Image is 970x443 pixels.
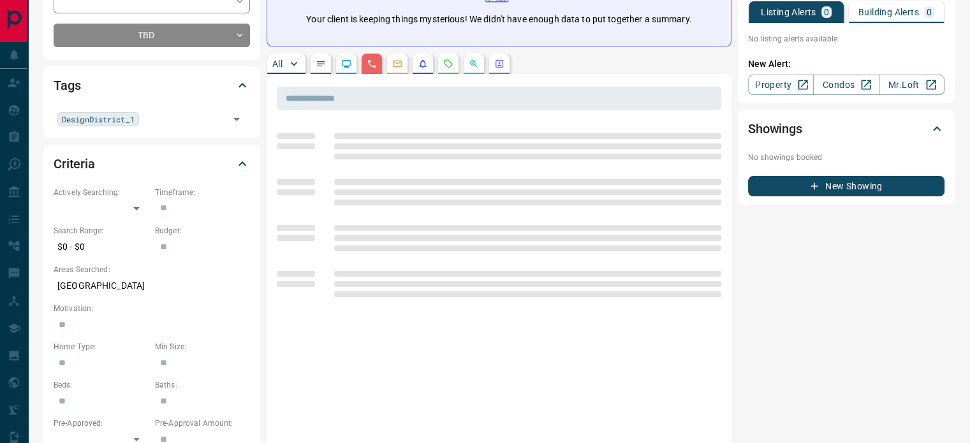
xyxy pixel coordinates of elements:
p: $0 - $0 [54,236,149,258]
h2: Tags [54,75,80,96]
p: Listing Alerts [761,8,816,17]
svg: Agent Actions [494,59,504,69]
div: Criteria [54,149,250,179]
p: Motivation: [54,303,250,314]
p: Pre-Approved: [54,418,149,429]
p: Timeframe: [155,187,250,198]
svg: Requests [443,59,453,69]
p: Areas Searched: [54,264,250,275]
button: New Showing [748,176,944,196]
span: DesignDistrict_1 [62,113,135,126]
p: Building Alerts [858,8,919,17]
p: No showings booked [748,152,944,163]
p: [GEOGRAPHIC_DATA] [54,275,250,296]
h2: Criteria [54,154,95,174]
svg: Notes [316,59,326,69]
p: Actively Searching: [54,187,149,198]
p: New Alert: [748,57,944,71]
div: Tags [54,70,250,101]
div: TBD [54,24,250,47]
p: Budget: [155,225,250,236]
a: Condos [813,75,879,95]
p: All [272,59,283,68]
p: Baths: [155,379,250,391]
p: Pre-Approval Amount: [155,418,250,429]
svg: Calls [367,59,377,69]
h2: Showings [748,119,802,139]
p: 0 [824,8,829,17]
p: Beds: [54,379,149,391]
div: Showings [748,113,944,144]
a: Property [748,75,814,95]
svg: Emails [392,59,402,69]
p: Your client is keeping things mysterious! We didn't have enough data to put together a summary. [306,13,691,26]
svg: Opportunities [469,59,479,69]
svg: Lead Browsing Activity [341,59,351,69]
p: No listing alerts available [748,33,944,45]
p: 0 [927,8,932,17]
svg: Listing Alerts [418,59,428,69]
p: Search Range: [54,225,149,236]
a: Mr.Loft [879,75,944,95]
p: Home Type: [54,341,149,352]
button: Open [228,110,246,128]
p: Min Size: [155,341,250,352]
